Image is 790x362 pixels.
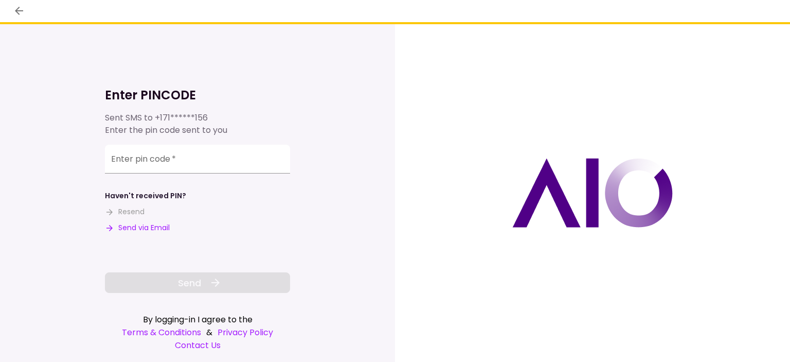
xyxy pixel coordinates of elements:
button: back [10,2,28,20]
a: Terms & Conditions [122,326,201,339]
h1: Enter PINCODE [105,87,290,104]
img: AIO logo [512,158,673,228]
div: & [105,326,290,339]
div: By logging-in I agree to the [105,313,290,326]
a: Privacy Policy [218,326,273,339]
div: Haven't received PIN? [105,191,186,201]
span: Send [178,276,201,290]
button: Send via Email [105,222,170,233]
button: Resend [105,206,145,217]
button: Send [105,272,290,293]
div: Sent SMS to Enter the pin code sent to you [105,112,290,136]
a: Contact Us [105,339,290,352]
